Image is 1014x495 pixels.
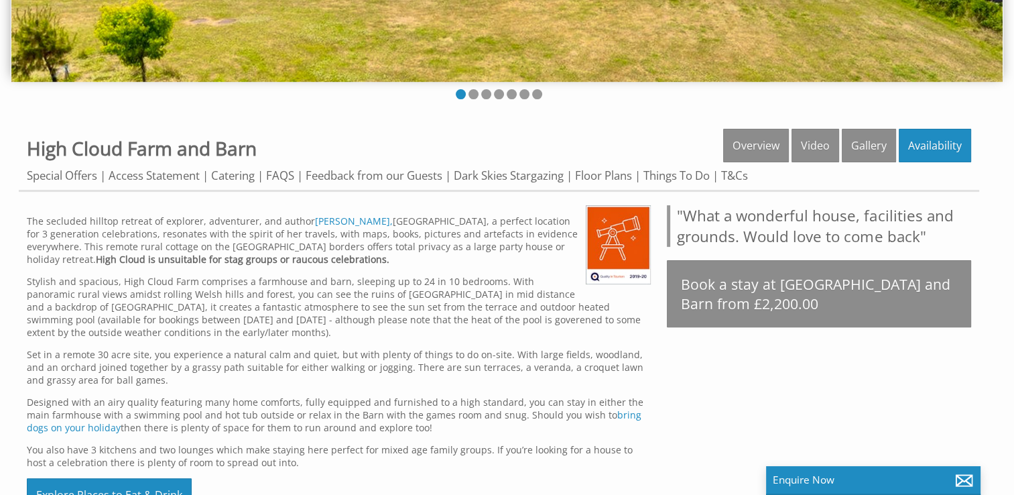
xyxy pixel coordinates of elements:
[667,205,971,247] blockquote: "What a wonderful house, facilities and grounds. Would love to come back"
[109,168,200,183] a: Access Statement
[586,205,651,284] img: Quality in Tourism - Great4 Dark Skies
[27,396,651,434] p: Designed with an airy quality featuring many home comforts, fully equipped and furnished to a hig...
[454,168,564,183] a: Dark Skies Stargazing
[791,129,839,162] a: Video
[27,215,651,266] p: The secluded hilltop retreat of explorer, adventurer, and author [GEOGRAPHIC_DATA], a perfect loc...
[723,129,789,162] a: Overview
[27,168,97,183] a: Special Offers
[27,348,651,386] p: Set in a remote 30 acre site, you experience a natural calm and quiet, but with plenty of things ...
[27,135,257,161] a: High Cloud Farm and Barn
[27,275,651,339] p: Stylish and spacious, High Cloud Farm comprises a farmhouse and barn, sleeping up to 24 in 10 bed...
[721,168,748,183] a: T&Cs
[211,168,255,183] a: Catering
[667,260,971,327] a: Book a stay at [GEOGRAPHIC_DATA] and Barn from £2,200.00
[266,168,294,183] a: FAQS
[27,443,651,469] p: You also have 3 kitchens and two lounges which make staying here perfect for mixed age family gro...
[899,129,971,162] a: Availability
[575,168,632,183] a: Floor Plans
[315,215,393,227] a: [PERSON_NAME],
[27,408,641,434] a: bring dogs on your holiday
[643,168,710,183] a: Things To Do
[842,129,896,162] a: Gallery
[96,253,389,266] strong: High Cloud is unsuitable for stag groups or raucous celebrations.
[306,168,442,183] a: Feedback from our Guests
[773,473,974,487] p: Enquire Now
